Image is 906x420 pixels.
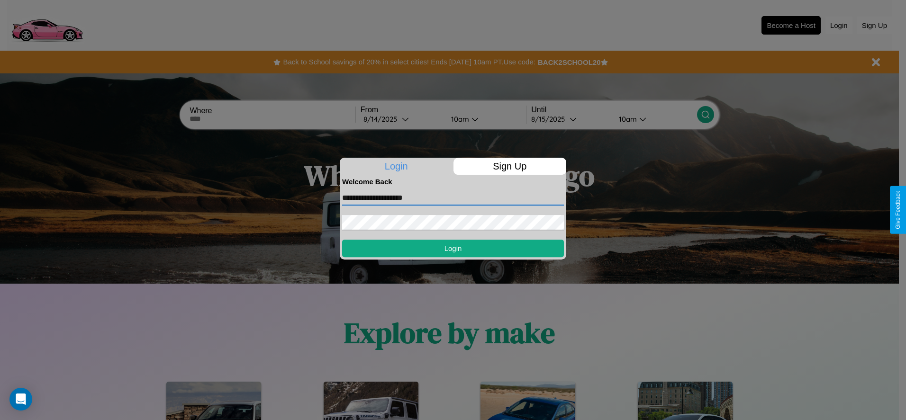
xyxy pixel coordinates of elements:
[342,240,564,257] button: Login
[453,158,567,175] p: Sign Up
[340,158,453,175] p: Login
[9,388,32,411] div: Open Intercom Messenger
[895,191,901,229] div: Give Feedback
[342,178,564,186] h4: Welcome Back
